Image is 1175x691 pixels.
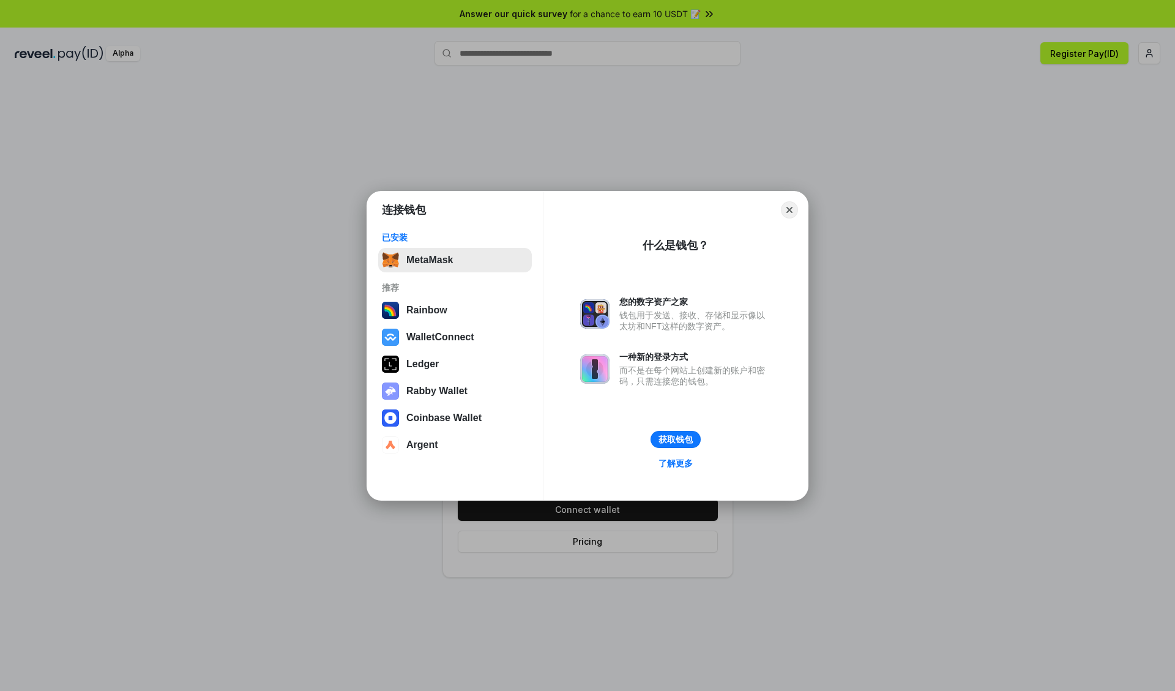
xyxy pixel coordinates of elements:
[378,406,532,430] button: Coinbase Wallet
[580,299,610,329] img: svg+xml,%3Csvg%20xmlns%3D%22http%3A%2F%2Fwww.w3.org%2F2000%2Fsvg%22%20fill%3D%22none%22%20viewBox...
[619,365,771,387] div: 而不是在每个网站上创建新的账户和密码，只需连接您的钱包。
[406,255,453,266] div: MetaMask
[406,305,447,316] div: Rainbow
[378,433,532,457] button: Argent
[382,436,399,454] img: svg+xml,%3Csvg%20width%3D%2228%22%20height%3D%2228%22%20viewBox%3D%220%200%2028%2028%22%20fill%3D...
[382,409,399,427] img: svg+xml,%3Csvg%20width%3D%2228%22%20height%3D%2228%22%20viewBox%3D%220%200%2028%2028%22%20fill%3D...
[658,434,693,445] div: 获取钱包
[382,203,426,217] h1: 连接钱包
[406,439,438,450] div: Argent
[619,351,771,362] div: 一种新的登录方式
[651,431,701,448] button: 获取钱包
[619,296,771,307] div: 您的数字资产之家
[781,201,798,219] button: Close
[406,413,482,424] div: Coinbase Wallet
[406,386,468,397] div: Rabby Wallet
[406,359,439,370] div: Ledger
[378,298,532,323] button: Rainbow
[406,332,474,343] div: WalletConnect
[382,383,399,400] img: svg+xml,%3Csvg%20xmlns%3D%22http%3A%2F%2Fwww.w3.org%2F2000%2Fsvg%22%20fill%3D%22none%22%20viewBox...
[580,354,610,384] img: svg+xml,%3Csvg%20xmlns%3D%22http%3A%2F%2Fwww.w3.org%2F2000%2Fsvg%22%20fill%3D%22none%22%20viewBox...
[382,232,528,243] div: 已安装
[382,252,399,269] img: svg+xml,%3Csvg%20fill%3D%22none%22%20height%3D%2233%22%20viewBox%3D%220%200%2035%2033%22%20width%...
[643,238,709,253] div: 什么是钱包？
[378,379,532,403] button: Rabby Wallet
[378,248,532,272] button: MetaMask
[382,282,528,293] div: 推荐
[382,302,399,319] img: svg+xml,%3Csvg%20width%3D%22120%22%20height%3D%22120%22%20viewBox%3D%220%200%20120%20120%22%20fil...
[619,310,771,332] div: 钱包用于发送、接收、存储和显示像以太坊和NFT这样的数字资产。
[378,325,532,349] button: WalletConnect
[382,329,399,346] img: svg+xml,%3Csvg%20width%3D%2228%22%20height%3D%2228%22%20viewBox%3D%220%200%2028%2028%22%20fill%3D...
[651,455,700,471] a: 了解更多
[382,356,399,373] img: svg+xml,%3Csvg%20xmlns%3D%22http%3A%2F%2Fwww.w3.org%2F2000%2Fsvg%22%20width%3D%2228%22%20height%3...
[658,458,693,469] div: 了解更多
[378,352,532,376] button: Ledger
